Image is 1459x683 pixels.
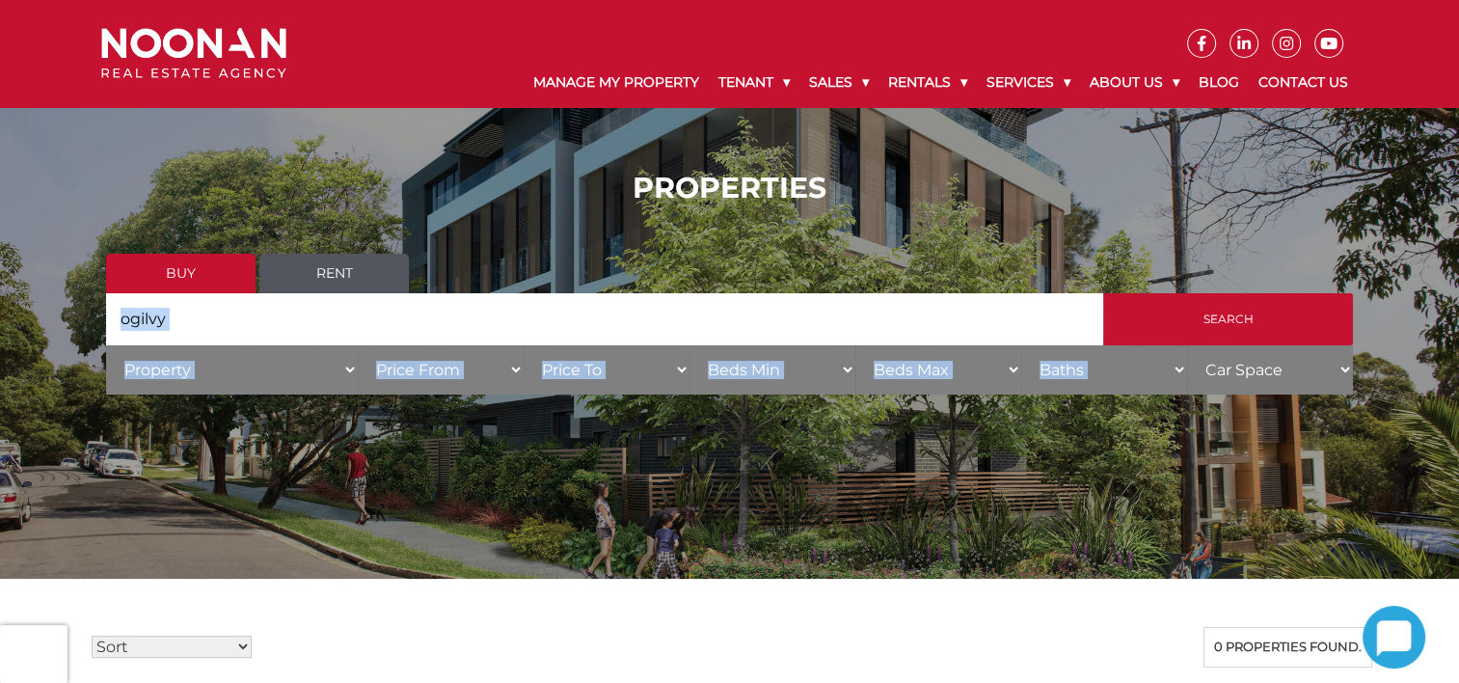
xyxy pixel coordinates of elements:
[1203,627,1372,668] div: 0 properties found.
[259,254,409,293] a: Rent
[878,58,977,107] a: Rentals
[709,58,799,107] a: Tenant
[977,58,1080,107] a: Services
[799,58,878,107] a: Sales
[106,254,256,293] a: Buy
[101,28,286,79] img: Noonan Real Estate Agency
[92,636,252,658] select: Sort Listings
[1103,293,1353,345] input: Search
[1249,58,1358,107] a: Contact Us
[524,58,709,107] a: Manage My Property
[1189,58,1249,107] a: Blog
[106,171,1353,205] h1: PROPERTIES
[1080,58,1189,107] a: About Us
[106,293,1103,345] input: Search by suburb, postcode or area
